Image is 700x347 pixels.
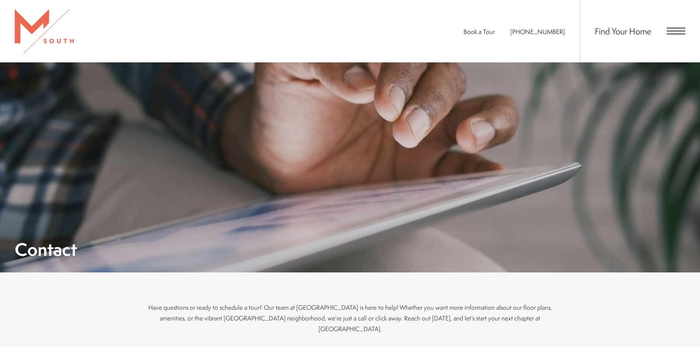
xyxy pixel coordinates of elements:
[15,241,77,258] h1: Contact
[595,25,651,37] a: Find Your Home
[463,27,495,36] a: Book a Tour
[667,28,685,34] button: Open Menu
[15,9,74,54] img: MSouth
[510,27,565,36] span: [PHONE_NUMBER]
[147,302,553,334] p: Have questions or ready to schedule a tour? Our team at [GEOGRAPHIC_DATA] is here to help! Whethe...
[510,27,565,36] a: Call Us at 813-570-8014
